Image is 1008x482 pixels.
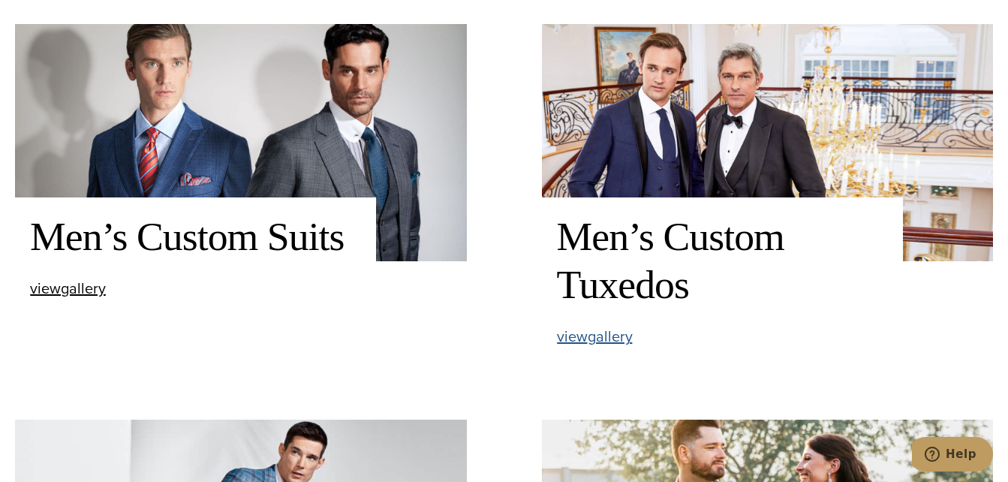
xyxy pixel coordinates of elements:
span: view gallery [30,277,106,300]
span: view gallery [557,325,633,348]
img: Two clients in wedding suits. One wearing a double breasted blue paid suit with orange tie. One w... [15,24,467,261]
h2: Men’s Custom Tuxedos [557,212,888,309]
iframe: Opens a widget where you can chat to one of our agents [912,437,993,474]
img: 2 models wearing bespoke wedding tuxedos. One wearing black single breasted peak lapel and one we... [542,24,994,261]
a: viewgallery [30,281,106,297]
a: viewgallery [557,329,633,345]
h2: Men’s Custom Suits [30,212,361,261]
